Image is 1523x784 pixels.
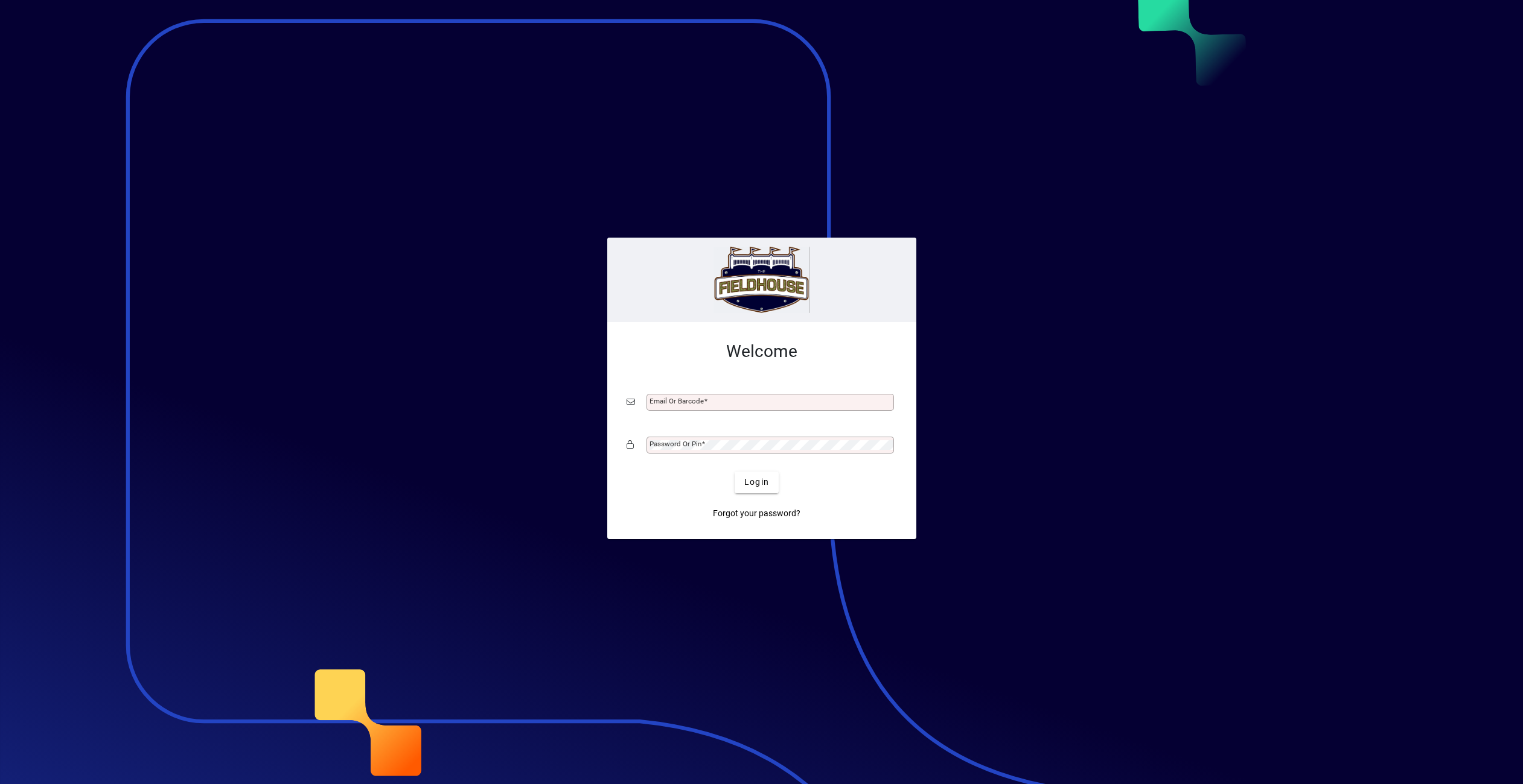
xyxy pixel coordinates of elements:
mat-label: Password or Pin [650,440,701,448]
span: Forgot your password? [713,507,800,520]
span: Login [744,476,769,488]
button: Login [735,472,779,493]
mat-label: Email or Barcode [650,397,704,405]
h2: Welcome [627,341,897,362]
a: Forgot your password? [708,503,805,525]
